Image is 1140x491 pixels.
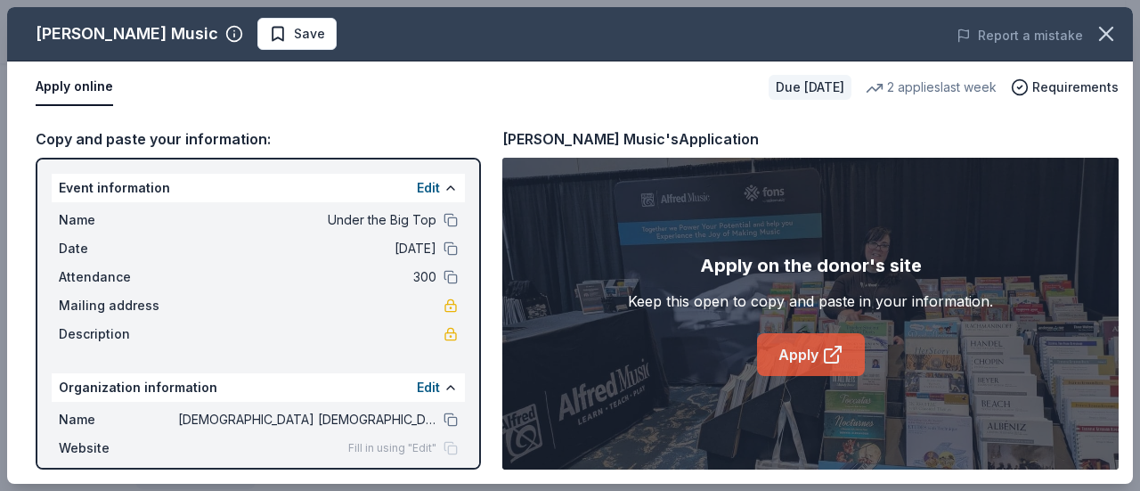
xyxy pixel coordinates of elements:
[178,266,436,288] span: 300
[52,373,465,402] div: Organization information
[59,209,178,231] span: Name
[59,409,178,430] span: Name
[178,209,436,231] span: Under the Big Top
[1032,77,1119,98] span: Requirements
[257,18,337,50] button: Save
[417,377,440,398] button: Edit
[628,291,993,312] div: Keep this open to copy and paste in your information.
[866,77,997,98] div: 2 applies last week
[36,20,218,48] div: [PERSON_NAME] Music
[417,177,440,199] button: Edit
[178,238,436,259] span: [DATE]
[59,438,178,459] span: Website
[36,69,113,106] button: Apply online
[59,266,178,288] span: Attendance
[700,251,922,280] div: Apply on the donor's site
[502,127,759,151] div: [PERSON_NAME] Music's Application
[769,75,851,100] div: Due [DATE]
[178,466,436,487] span: [US_EMPLOYER_IDENTIFICATION_NUMBER]
[178,409,436,430] span: [DEMOGRAPHIC_DATA] [DEMOGRAPHIC_DATA] Academy
[59,323,178,345] span: Description
[59,466,178,487] span: EIN
[957,25,1083,46] button: Report a mistake
[1011,77,1119,98] button: Requirements
[59,238,178,259] span: Date
[294,23,325,45] span: Save
[52,174,465,202] div: Event information
[757,333,865,376] a: Apply
[348,441,436,455] span: Fill in using "Edit"
[59,295,178,316] span: Mailing address
[36,127,481,151] div: Copy and paste your information:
